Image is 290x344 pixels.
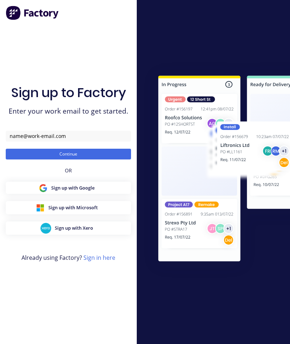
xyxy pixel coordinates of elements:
button: Sign up with Google [6,182,131,194]
span: Sign up with Xero [55,225,93,231]
a: Sign in here [83,254,115,262]
span: Sign up with Microsoft [48,204,98,211]
input: name@work-email.com [6,131,131,142]
span: Already using Factory? [21,253,115,262]
span: Enter your work email to get started. [9,106,128,116]
button: Sign up with Microsoft [6,201,131,214]
span: OR [65,167,72,174]
button: Sign up with Xero [6,221,131,235]
h1: Sign up to Factory [11,85,126,100]
span: Sign up with Google [51,185,95,191]
img: Factory [6,6,59,20]
button: Continue [6,149,131,159]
